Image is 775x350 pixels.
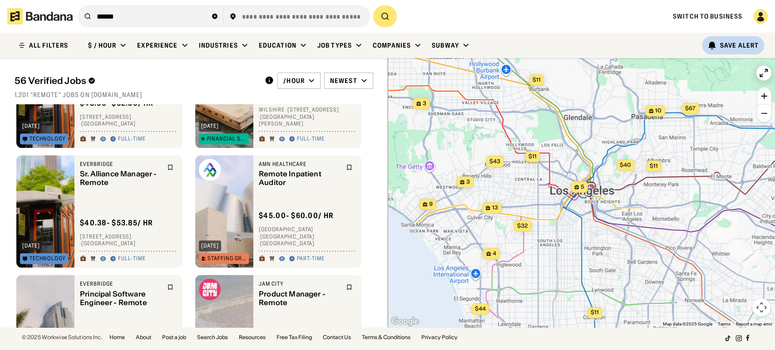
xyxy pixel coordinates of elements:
a: Report a map error [736,321,772,326]
a: Home [109,335,125,340]
span: $32 [517,222,528,229]
div: Job Types [317,41,352,49]
a: Post a job [162,335,186,340]
img: Bandana logotype [7,8,73,24]
div: ALL FILTERS [29,42,68,49]
span: 5 [581,183,584,191]
a: Terms (opens in new tab) [718,321,731,326]
div: Save Alert [720,41,759,49]
div: /hour [283,77,305,85]
span: $11 [533,76,541,83]
span: $44 [475,305,486,312]
span: 13 [492,204,498,212]
div: Companies [373,41,411,49]
div: 56 Verified Jobs [15,75,257,86]
span: $43 [489,158,500,165]
div: Experience [137,41,178,49]
span: $11 [528,153,537,160]
a: Free Tax Filing [276,335,312,340]
span: 4 [493,250,496,258]
span: $11 [591,309,599,316]
div: Industries [199,41,238,49]
a: Resources [239,335,266,340]
a: Privacy Policy [421,335,458,340]
span: $11 [650,162,658,169]
span: Map data ©2025 Google [663,321,712,326]
span: 3 [466,178,470,186]
span: 10 [655,107,661,115]
a: About [136,335,151,340]
span: $40 [620,161,631,168]
div: grid [15,104,372,327]
button: Map camera controls [752,298,770,316]
span: 3 [423,100,426,107]
span: 9 [429,200,433,208]
span: $67 [685,105,696,112]
div: Newest [330,77,357,85]
a: Open this area in Google Maps (opens a new window) [390,316,420,327]
a: Switch to Business [673,12,742,20]
div: Education [259,41,296,49]
a: Contact Us [323,335,351,340]
div: $ / hour [88,41,116,49]
a: Search Jobs [197,335,228,340]
div: © 2025 Workwise Solutions Inc. [22,335,102,340]
a: Terms & Conditions [362,335,410,340]
div: Subway [432,41,459,49]
img: Google [390,316,420,327]
div: 1,201 "Remote" jobs on [DOMAIN_NAME] [15,91,373,99]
